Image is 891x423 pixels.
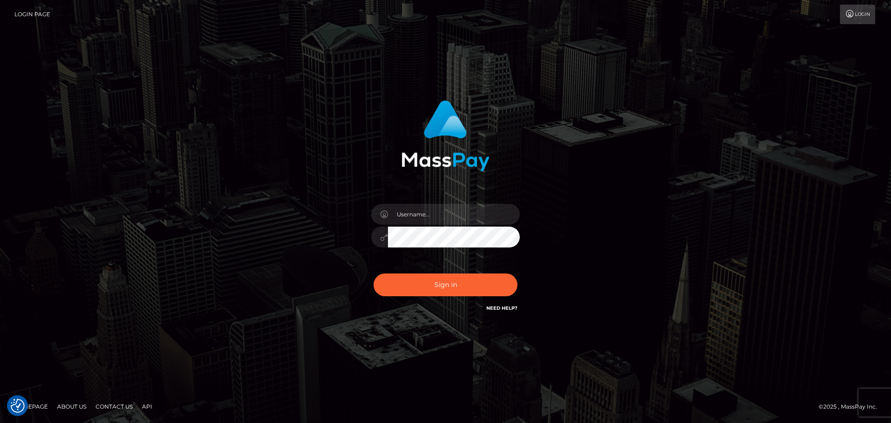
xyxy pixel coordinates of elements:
[11,399,25,413] button: Consent Preferences
[374,273,517,296] button: Sign in
[53,399,90,414] a: About Us
[819,402,884,412] div: © 2025 , MassPay Inc.
[401,100,490,171] img: MassPay Login
[840,5,875,24] a: Login
[92,399,136,414] a: Contact Us
[138,399,156,414] a: API
[14,5,50,24] a: Login Page
[388,204,520,225] input: Username...
[486,305,517,311] a: Need Help?
[11,399,25,413] img: Revisit consent button
[10,399,52,414] a: Homepage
